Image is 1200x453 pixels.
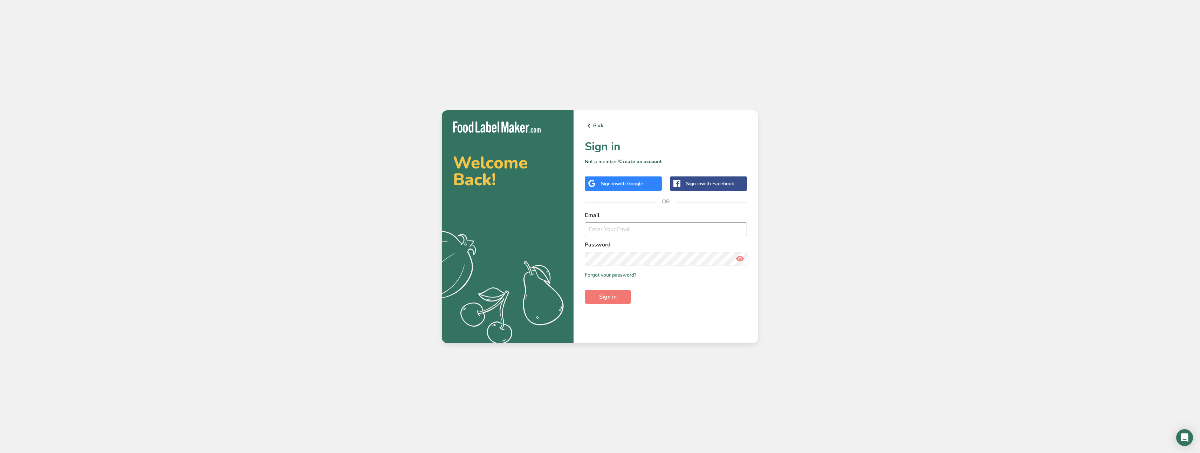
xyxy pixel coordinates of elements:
span: with Facebook [701,180,734,187]
input: Enter Your Email [585,222,747,236]
div: Sign in [686,180,734,187]
h2: Welcome Back! [453,154,562,188]
div: Open Intercom Messenger [1176,429,1193,446]
div: Sign in [601,180,643,187]
img: Food Label Maker [453,121,541,133]
span: with Google [616,180,643,187]
a: Forgot your password? [585,271,636,279]
label: Email [585,211,747,219]
p: Not a member? [585,158,747,165]
span: OR [656,191,677,212]
a: Back [585,121,747,130]
button: Sign in [585,290,631,304]
span: Sign in [599,293,617,301]
label: Password [585,241,747,249]
h1: Sign in [585,138,747,155]
a: Create an account [619,158,662,165]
